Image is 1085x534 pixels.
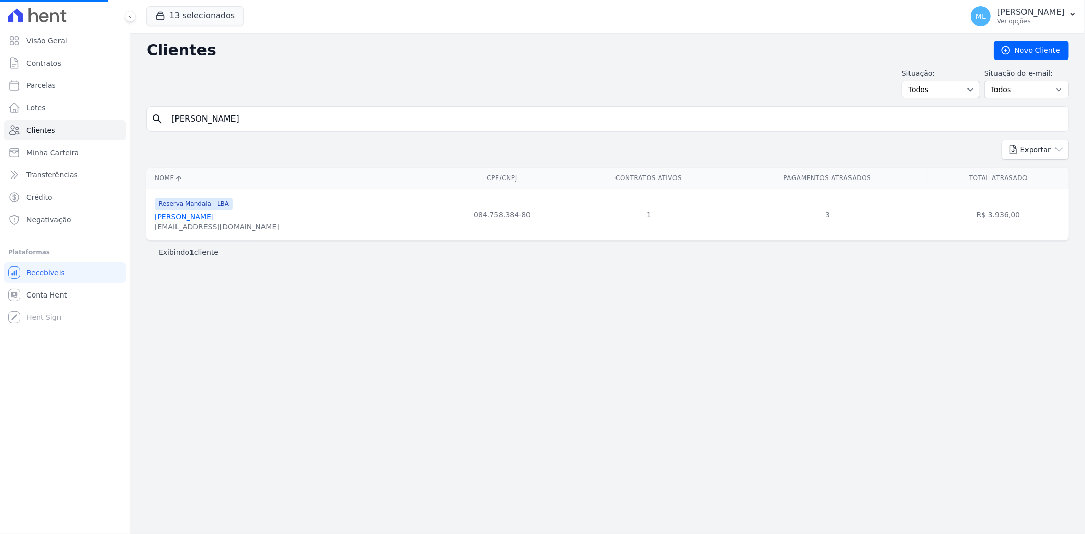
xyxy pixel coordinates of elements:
[976,13,986,20] span: ML
[26,125,55,135] span: Clientes
[434,168,571,189] th: CPF/CNPJ
[4,165,126,185] a: Transferências
[26,58,61,68] span: Contratos
[26,147,79,158] span: Minha Carteira
[4,98,126,118] a: Lotes
[4,142,126,163] a: Minha Carteira
[1002,140,1069,160] button: Exportar
[26,170,78,180] span: Transferências
[928,189,1069,240] td: R$ 3.936,00
[26,215,71,225] span: Negativação
[928,168,1069,189] th: Total Atrasado
[4,187,126,207] a: Crédito
[4,75,126,96] a: Parcelas
[146,6,244,25] button: 13 selecionados
[159,247,218,257] p: Exibindo cliente
[4,31,126,51] a: Visão Geral
[997,7,1065,17] p: [PERSON_NAME]
[26,268,65,278] span: Recebíveis
[994,41,1069,60] a: Novo Cliente
[26,290,67,300] span: Conta Hent
[146,41,978,60] h2: Clientes
[4,210,126,230] a: Negativação
[26,36,67,46] span: Visão Geral
[571,189,727,240] td: 1
[571,168,727,189] th: Contratos Ativos
[189,248,194,256] b: 1
[4,120,126,140] a: Clientes
[727,189,928,240] td: 3
[4,285,126,305] a: Conta Hent
[26,80,56,91] span: Parcelas
[155,213,214,221] a: [PERSON_NAME]
[155,222,279,232] div: [EMAIL_ADDRESS][DOMAIN_NAME]
[434,189,571,240] td: 084.758.384-80
[962,2,1085,31] button: ML [PERSON_NAME] Ver opções
[902,68,980,79] label: Situação:
[165,109,1064,129] input: Buscar por nome, CPF ou e-mail
[4,53,126,73] a: Contratos
[8,246,122,258] div: Plataformas
[155,198,233,210] span: Reserva Mandala - LBA
[26,103,46,113] span: Lotes
[997,17,1065,25] p: Ver opções
[151,113,163,125] i: search
[984,68,1069,79] label: Situação do e-mail:
[4,262,126,283] a: Recebíveis
[727,168,928,189] th: Pagamentos Atrasados
[146,168,434,189] th: Nome
[26,192,52,202] span: Crédito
